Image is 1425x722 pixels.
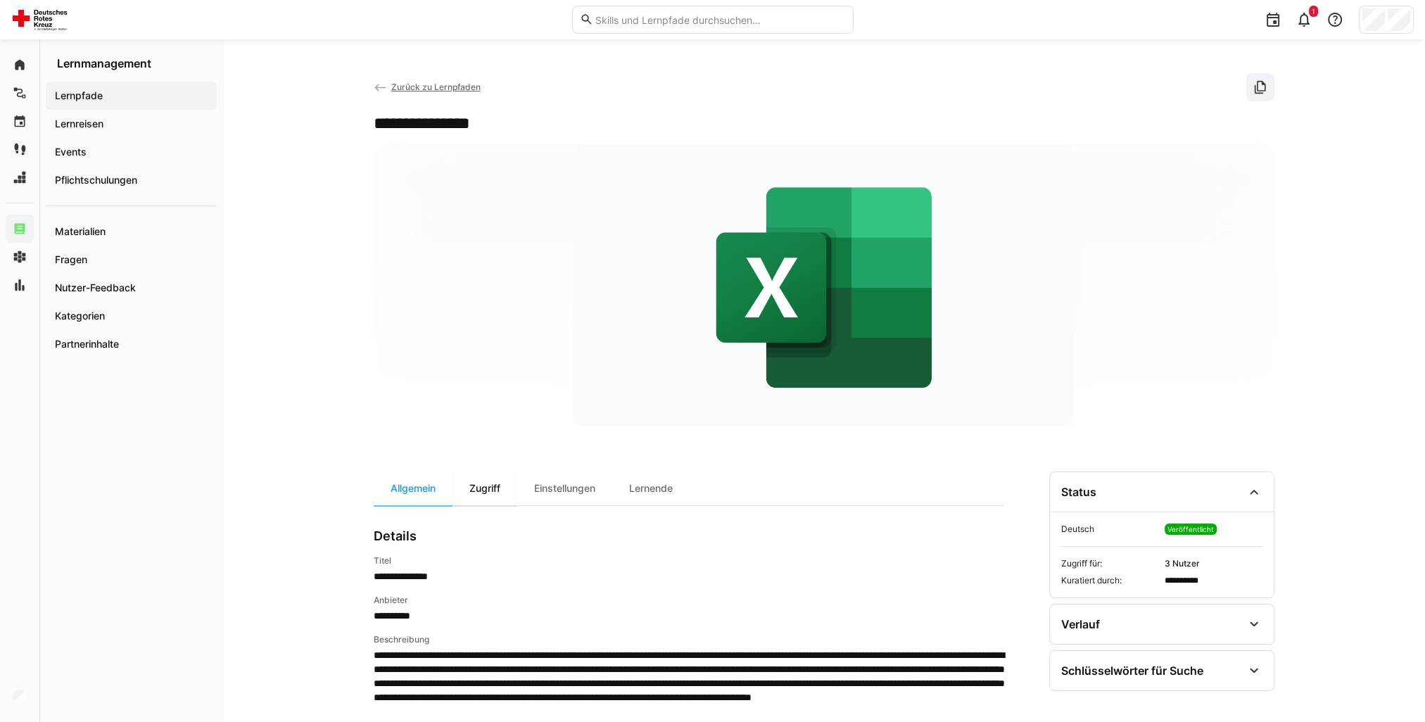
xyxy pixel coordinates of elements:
[1061,485,1096,499] div: Status
[374,555,1004,566] h4: Titel
[452,471,517,505] div: Zugriff
[1061,664,1203,678] div: Schlüsselwörter für Suche
[1061,575,1159,586] span: Kuratiert durch:
[1061,524,1159,535] span: Deutsch
[612,471,690,505] div: Lernende
[374,82,481,92] a: Zurück zu Lernpfaden
[1061,558,1159,569] span: Zugriff für:
[1312,7,1315,15] span: 1
[1165,558,1262,569] span: 3 Nutzer
[517,471,612,505] div: Einstellungen
[1167,525,1214,533] span: Veröffentlicht
[374,634,1004,645] h4: Beschreibung
[374,528,417,544] h3: Details
[374,595,1004,606] h4: Anbieter
[1061,617,1100,631] div: Verlauf
[374,471,452,505] div: Allgemein
[593,13,845,26] input: Skills und Lernpfade durchsuchen…
[391,82,480,92] span: Zurück zu Lernpfaden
